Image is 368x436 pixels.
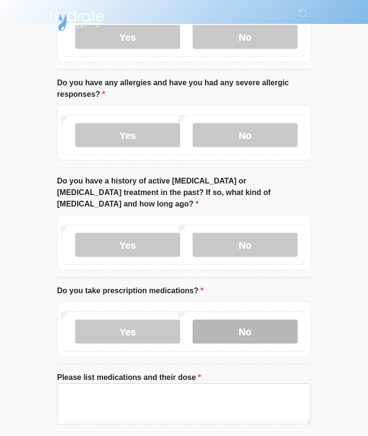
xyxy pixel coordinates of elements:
[193,233,298,257] label: No
[57,372,201,383] label: Please list medications and their dose
[47,7,106,32] img: Hydrate IV Bar - Arcadia Logo
[75,320,180,344] label: Yes
[57,285,204,297] label: Do you take prescription medications?
[75,123,180,147] label: Yes
[75,233,180,257] label: Yes
[193,123,298,147] label: No
[193,320,298,344] label: No
[57,77,311,100] label: Do you have any allergies and have you had any severe allergic responses?
[57,175,311,210] label: Do you have a history of active [MEDICAL_DATA] or [MEDICAL_DATA] treatment in the past? If so, wh...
